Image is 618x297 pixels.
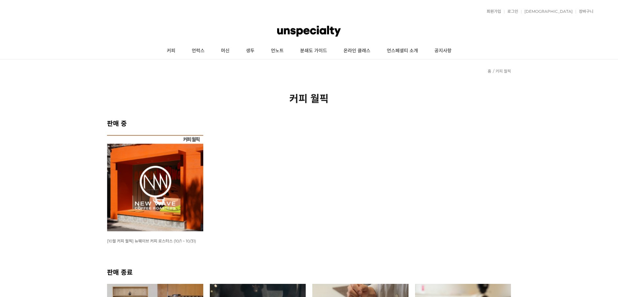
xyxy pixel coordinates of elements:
[107,118,511,128] h2: 판매 중
[496,69,511,74] a: 커피 월픽
[107,238,196,243] a: [10월 커피 월픽] 뉴웨이브 커피 로스터스 (10/1 ~ 10/31)
[277,21,341,41] img: 언스페셜티 몰
[292,43,335,59] a: 분쇄도 가이드
[107,267,511,277] h2: 판매 종료
[379,43,426,59] a: 언스페셜티 소개
[238,43,263,59] a: 생두
[107,135,203,231] img: [10월 커피 월픽] 뉴웨이브 커피 로스터스 (10/1 ~ 10/31)
[335,43,379,59] a: 온라인 클래스
[263,43,292,59] a: 언노트
[426,43,460,59] a: 공지사항
[576,10,593,13] a: 장바구니
[184,43,213,59] a: 언럭스
[159,43,184,59] a: 커피
[504,10,518,13] a: 로그인
[483,10,501,13] a: 회원가입
[521,10,573,13] a: [DEMOGRAPHIC_DATA]
[488,69,491,74] a: 홈
[107,91,511,105] h2: 커피 월픽
[213,43,238,59] a: 머신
